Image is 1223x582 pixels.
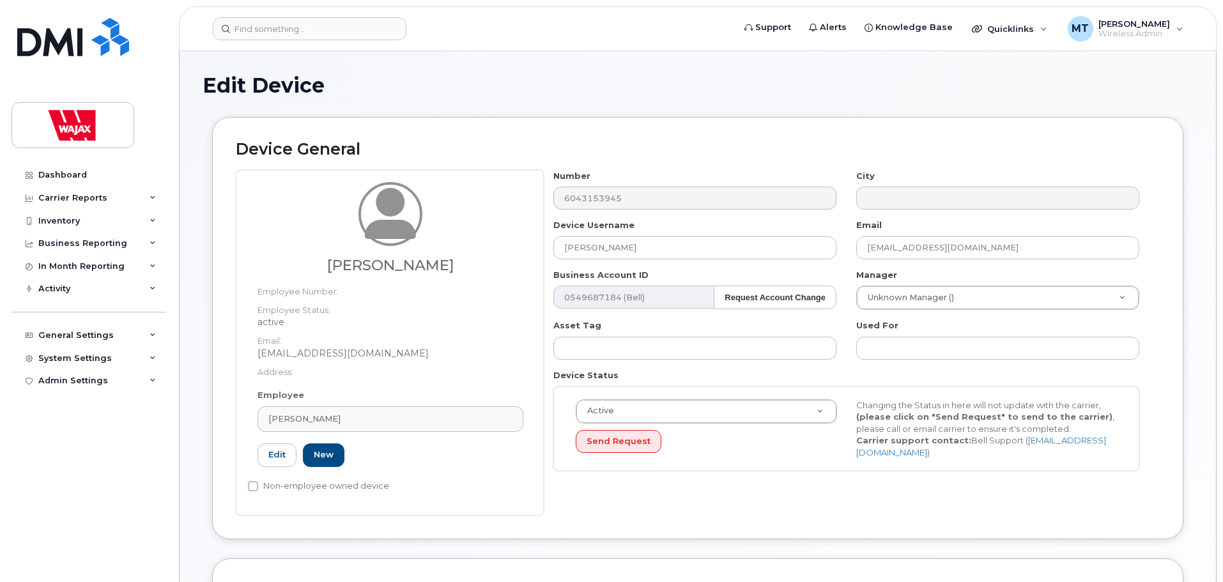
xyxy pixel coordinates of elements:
[258,443,296,467] a: Edit
[553,369,619,381] label: Device Status
[856,170,875,182] label: City
[236,141,1160,158] h2: Device General
[258,389,304,401] label: Employee
[857,286,1139,309] a: Unknown Manager ()
[576,400,836,423] a: Active
[553,319,601,332] label: Asset Tag
[856,411,1112,422] strong: (please click on "Send Request" to send to the carrier)
[203,74,1193,96] h1: Edit Device
[258,328,523,347] dt: Email:
[847,399,1127,459] div: Changing the Status in here will not update with the carrier, , please call or email carrier to e...
[258,298,523,316] dt: Employee Status:
[580,405,614,417] span: Active
[248,479,389,494] label: Non-employee owned device
[303,443,344,467] a: New
[714,286,836,309] button: Request Account Change
[258,257,523,273] h3: [PERSON_NAME]
[258,406,523,432] a: [PERSON_NAME]
[258,279,523,298] dt: Employee Number:
[553,219,635,231] label: Device Username
[856,435,1106,457] a: [EMAIL_ADDRESS][DOMAIN_NAME]
[258,360,523,378] dt: Address:
[725,293,826,302] strong: Request Account Change
[258,316,523,328] dd: active
[856,319,898,332] label: Used For
[856,269,897,281] label: Manager
[856,435,971,445] strong: Carrier support contact:
[268,413,341,425] span: [PERSON_NAME]
[248,481,258,491] input: Non-employee owned device
[258,347,523,360] dd: [EMAIL_ADDRESS][DOMAIN_NAME]
[856,219,882,231] label: Email
[553,269,649,281] label: Business Account ID
[576,430,661,454] button: Send Request
[860,292,954,303] span: Unknown Manager ()
[553,170,590,182] label: Number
